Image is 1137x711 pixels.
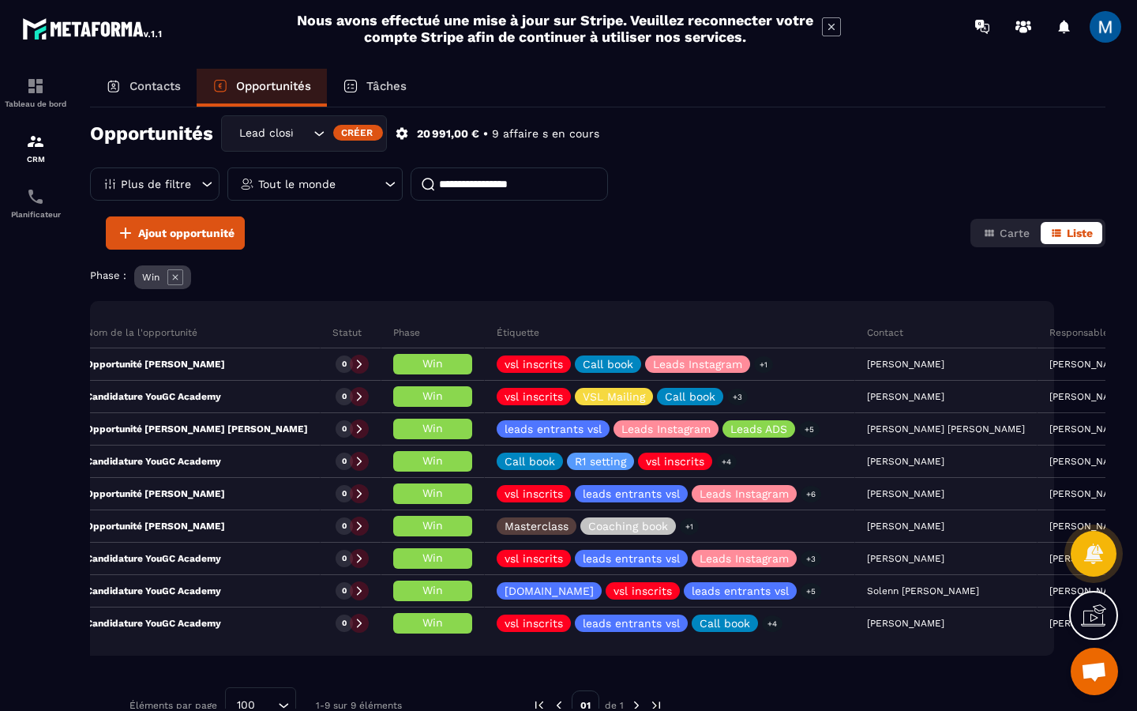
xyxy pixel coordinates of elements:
p: 0 [342,423,347,434]
img: formation [26,132,45,151]
span: Win [422,422,443,434]
p: vsl inscrits [505,553,563,564]
span: Ajout opportunité [138,225,235,241]
p: Opportunité [PERSON_NAME] [54,487,225,500]
p: Call book [665,391,715,402]
p: Nom de la l'opportunité [54,326,197,339]
img: logo [22,14,164,43]
span: Win [422,519,443,532]
p: +1 [754,356,773,373]
p: Call book [700,618,750,629]
p: +5 [799,421,820,438]
p: leads entrants vsl [505,423,602,434]
p: 9 affaire s en cours [492,126,599,141]
p: vsl inscrits [505,618,563,629]
p: 0 [342,521,347,532]
p: 0 [342,618,347,629]
p: 0 [342,488,347,499]
p: +3 [727,389,748,405]
p: vsl inscrits [505,359,563,370]
a: Contacts [90,69,197,107]
p: [PERSON_NAME] [1049,359,1127,370]
span: Win [422,487,443,499]
p: leads entrants vsl [583,618,680,629]
p: Opportunités [236,79,311,93]
input: Search for option [294,125,310,142]
p: VSL Mailing [583,391,645,402]
p: Candidature YouGC Academy [54,585,221,597]
p: Call book [505,456,555,467]
p: leads entrants vsl [583,553,680,564]
p: Contact [867,326,903,339]
span: Win [422,357,443,370]
p: [PERSON_NAME] [1049,618,1127,629]
button: Ajout opportunité [106,216,245,250]
div: Search for option [221,115,387,152]
a: formationformationTableau de bord [4,65,67,120]
p: [PERSON_NAME] [1049,488,1127,499]
p: +4 [762,615,782,632]
p: Call book [583,359,633,370]
p: Opportunité [PERSON_NAME] [54,358,225,371]
a: Ouvrir le chat [1071,648,1118,695]
a: Opportunités [197,69,327,107]
p: [PERSON_NAME] [1049,391,1127,402]
span: Win [422,454,443,467]
p: Phase : [90,269,126,281]
span: Liste [1067,227,1093,239]
p: [PERSON_NAME] [1049,553,1127,564]
span: Win [422,616,443,629]
p: Opportunité [PERSON_NAME] [54,520,225,532]
p: • [483,126,488,141]
p: +6 [801,486,821,502]
p: vsl inscrits [614,585,672,596]
p: Win [142,272,159,283]
p: Candidature YouGC Academy [54,617,221,630]
p: Tableau de bord [4,100,67,108]
p: R1 setting [575,456,626,467]
p: Candidature YouGC Academy [54,455,221,468]
p: Phase [393,326,420,339]
span: Lead closing [235,125,294,142]
p: Candidature YouGC Academy [54,390,221,403]
a: Tâches [327,69,422,107]
p: 0 [342,553,347,564]
p: Masterclass [505,521,568,532]
p: 1-9 sur 9 éléments [316,700,402,711]
p: Statut [332,326,362,339]
p: +3 [801,551,821,567]
img: scheduler [26,187,45,206]
p: Coaching book [588,521,668,532]
p: 20 991,00 € [417,126,479,141]
span: Win [422,551,443,564]
p: Leads Instagram [621,423,711,434]
p: Candidature YouGC Academy [54,552,221,565]
p: Opportunité [PERSON_NAME] [PERSON_NAME] [54,423,308,435]
div: Créer [333,125,383,141]
p: 0 [342,456,347,467]
a: schedulerschedulerPlanificateur [4,175,67,231]
p: vsl inscrits [646,456,704,467]
p: [PERSON_NAME] [1049,423,1127,434]
button: Liste [1041,222,1102,244]
p: Étiquette [497,326,539,339]
p: Leads Instagram [700,488,789,499]
p: vsl inscrits [505,391,563,402]
p: CRM [4,155,67,164]
img: formation [26,77,45,96]
span: Win [422,389,443,402]
p: [DOMAIN_NAME] [505,585,594,596]
p: Tout le monde [258,179,336,190]
p: 0 [342,585,347,596]
span: Carte [1000,227,1030,239]
p: +4 [716,453,737,470]
p: Responsable [1049,326,1109,339]
p: Plus de filtre [121,179,191,190]
p: leads entrants vsl [583,488,680,499]
p: [PERSON_NAME] [1049,521,1127,532]
p: 0 [342,391,347,402]
p: Contacts [129,79,181,93]
p: Leads ADS [730,423,787,434]
span: Win [422,584,443,596]
p: leads entrants vsl [692,585,789,596]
